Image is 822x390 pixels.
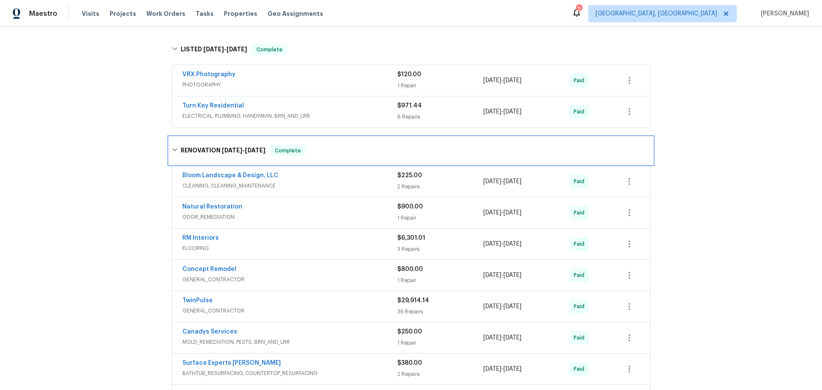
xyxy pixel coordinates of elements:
[574,107,588,116] span: Paid
[397,214,483,222] div: 1 Repair
[397,339,483,347] div: 1 Repair
[503,366,521,372] span: [DATE]
[203,46,247,52] span: -
[245,147,265,153] span: [DATE]
[397,71,421,77] span: $120.00
[483,76,521,85] span: -
[483,177,521,186] span: -
[182,244,397,253] span: FLOORING
[397,370,483,378] div: 2 Repairs
[574,302,588,311] span: Paid
[397,81,483,90] div: 1 Repair
[82,9,99,18] span: Visits
[397,266,423,272] span: $800.00
[222,147,242,153] span: [DATE]
[483,240,521,248] span: -
[203,46,224,52] span: [DATE]
[397,298,429,304] span: $29,914.14
[574,177,588,186] span: Paid
[182,182,397,190] span: CLEANING, CLEANING_MAINTENANCE
[182,213,397,221] span: ODOR_REMEDIATION
[226,46,247,52] span: [DATE]
[397,307,483,316] div: 36 Repairs
[483,271,521,280] span: -
[574,271,588,280] span: Paid
[503,241,521,247] span: [DATE]
[483,335,501,341] span: [DATE]
[483,179,501,185] span: [DATE]
[574,240,588,248] span: Paid
[182,103,244,109] a: Turn Key Residential
[576,5,582,14] div: 7
[397,173,422,179] span: $225.00
[182,80,397,89] span: PHOTOGRAPHY
[503,335,521,341] span: [DATE]
[483,304,501,310] span: [DATE]
[397,103,422,109] span: $971.44
[146,9,185,18] span: Work Orders
[483,107,521,116] span: -
[757,9,809,18] span: [PERSON_NAME]
[596,9,717,18] span: [GEOGRAPHIC_DATA], [GEOGRAPHIC_DATA]
[574,76,588,85] span: Paid
[483,210,501,216] span: [DATE]
[182,338,397,346] span: MOLD_REMEDIATION, PESTS, BRN_AND_LRR
[182,275,397,284] span: GENERAL_CONTRACTOR
[196,11,214,17] span: Tasks
[483,365,521,373] span: -
[222,147,265,153] span: -
[483,333,521,342] span: -
[253,45,286,54] span: Complete
[397,329,422,335] span: $250.00
[483,302,521,311] span: -
[397,235,425,241] span: $6,301.01
[397,360,422,366] span: $380.00
[503,272,521,278] span: [DATE]
[182,266,236,272] a: Concept Remodel
[574,208,588,217] span: Paid
[271,146,304,155] span: Complete
[169,36,653,63] div: LISTED [DATE]-[DATE]Complete
[182,235,219,241] a: RM Interiors
[182,71,235,77] a: VRX Photography
[397,245,483,253] div: 3 Repairs
[182,112,397,120] span: ELECTRICAL, PLUMBING, HANDYMAN, BRN_AND_LRR
[182,173,278,179] a: Bloom Landscape & Design, LLC
[169,137,653,164] div: RENOVATION [DATE]-[DATE]Complete
[224,9,257,18] span: Properties
[503,109,521,115] span: [DATE]
[182,369,397,378] span: BATHTUB_RESURFACING, COUNTERTOP_RESURFACING
[397,276,483,285] div: 1 Repair
[483,241,501,247] span: [DATE]
[268,9,323,18] span: Geo Assignments
[483,77,501,83] span: [DATE]
[574,365,588,373] span: Paid
[483,272,501,278] span: [DATE]
[483,208,521,217] span: -
[181,146,265,156] h6: RENOVATION
[182,204,242,210] a: Natural Restoration
[182,298,213,304] a: TwinPulse
[110,9,136,18] span: Projects
[181,45,247,55] h6: LISTED
[182,360,281,366] a: Surface Experts [PERSON_NAME]
[397,204,423,210] span: $900.00
[182,307,397,315] span: GENERAL_CONTRACTOR
[503,179,521,185] span: [DATE]
[483,109,501,115] span: [DATE]
[503,304,521,310] span: [DATE]
[574,333,588,342] span: Paid
[29,9,57,18] span: Maestro
[397,113,483,121] div: 6 Repairs
[503,210,521,216] span: [DATE]
[483,366,501,372] span: [DATE]
[397,182,483,191] div: 2 Repairs
[182,329,237,335] a: Canadys Services
[503,77,521,83] span: [DATE]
